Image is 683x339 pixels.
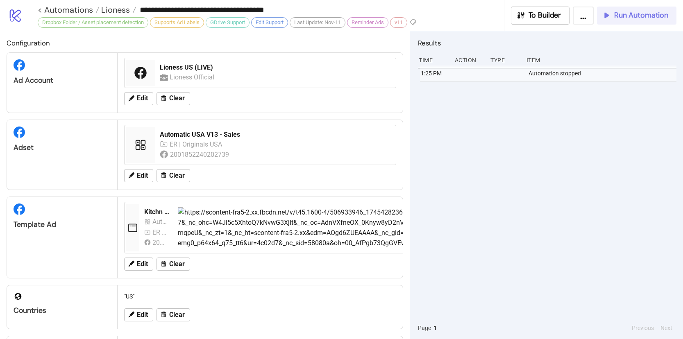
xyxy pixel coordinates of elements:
div: Kitchn Template v2 [144,208,171,217]
h2: Configuration [7,38,403,48]
button: Edit [124,169,153,182]
div: ER | Originals USA [152,227,168,237]
span: Clear [169,311,185,319]
div: "US" [121,289,399,304]
span: Page [418,323,431,332]
div: Last Update: Nov-11 [290,17,345,28]
div: Type [490,52,520,68]
button: Next [658,323,675,332]
div: Lioness Official [170,72,216,82]
button: Clear [157,258,190,271]
button: Run Automation [597,7,676,25]
a: < Automations [38,6,99,14]
button: 1 [431,323,439,332]
img: https://scontent-fra5-2.xx.fbcdn.net/v/t45.1600-4/506933946_1745428236181430_6737717084972772553_... [178,207,630,249]
span: Clear [169,172,185,179]
button: To Builder [511,7,570,25]
span: Run Automation [614,11,668,20]
span: To Builder [529,11,561,20]
div: v11 [390,17,407,28]
div: GDrive Support [206,17,250,28]
div: Supports Ad Labels [150,17,204,28]
div: Edit Support [251,17,288,28]
button: Clear [157,308,190,321]
button: ... [573,7,594,25]
div: Automatic USA V12 - Sales [152,217,168,227]
div: ER | Originals USA [170,139,224,149]
span: Edit [137,260,148,268]
div: Action [454,52,484,68]
span: Edit [137,311,148,319]
span: Edit [137,95,148,102]
div: Lioness US (LIVE) [160,63,391,72]
span: Clear [169,260,185,268]
div: Reminder Ads [347,17,388,28]
h2: Results [418,38,676,48]
div: Template Ad [14,220,111,229]
button: Edit [124,308,153,321]
a: Lioness [99,6,136,14]
button: Previous [629,323,656,332]
div: Ad Account [14,76,111,85]
button: Clear [157,169,190,182]
button: Edit [124,92,153,105]
span: Clear [169,95,185,102]
div: Automation stopped [528,66,678,81]
div: Countries [14,306,111,315]
div: Automatic USA V13 - Sales [160,130,391,139]
div: 2001852240202739 [170,149,230,160]
div: Adset [14,143,111,152]
div: Time [418,52,448,68]
div: 1:25 PM [420,66,450,81]
div: Item [526,52,676,68]
div: 2001852240202739 [152,237,168,248]
div: Dropbox Folder / Asset placement detection [38,17,148,28]
span: Edit [137,172,148,179]
span: Lioness [99,5,130,15]
button: Clear [157,92,190,105]
button: Edit [124,258,153,271]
